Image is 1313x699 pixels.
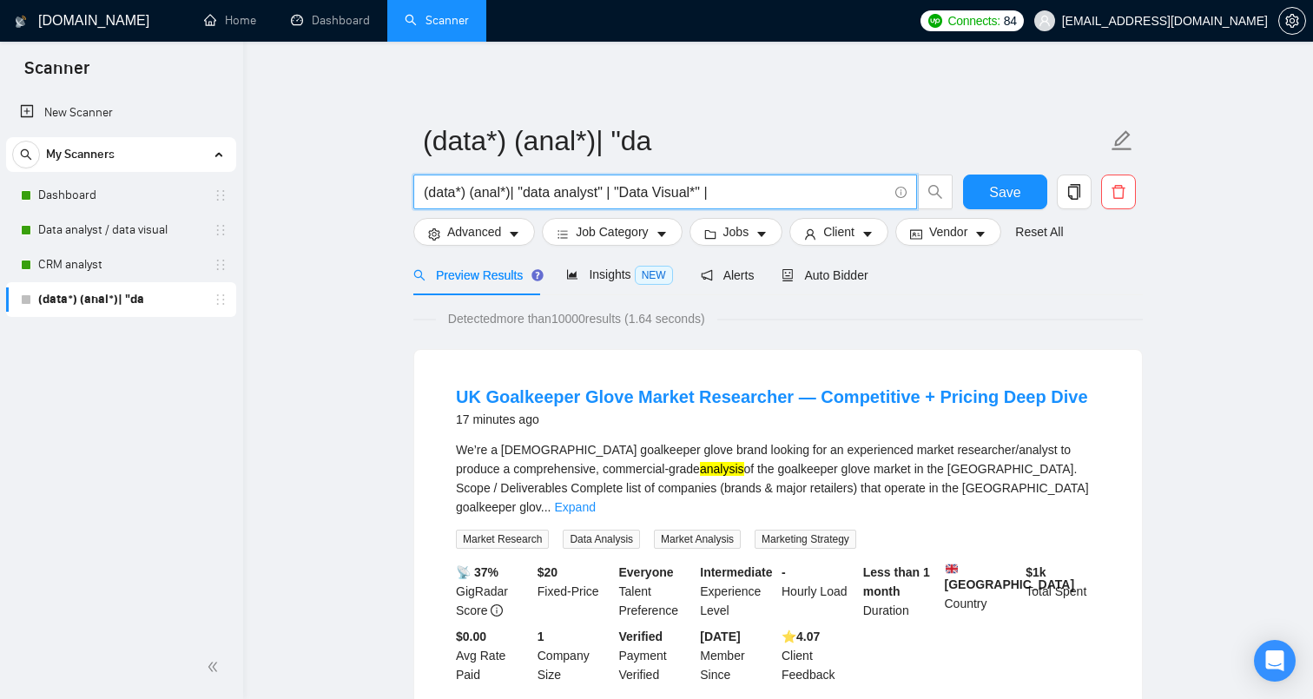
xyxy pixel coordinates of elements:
button: copy [1057,175,1092,209]
div: Tooltip anchor [530,267,545,283]
b: Less than 1 month [863,565,930,598]
span: caret-down [508,228,520,241]
b: $ 20 [538,565,558,579]
input: Search Freelance Jobs... [424,181,887,203]
a: UK Goalkeeper Glove Market Researcher — Competitive + Pricing Deep Dive [456,387,1088,406]
div: Avg Rate Paid [452,627,534,684]
a: dashboardDashboard [291,13,370,28]
a: Dashboard [38,178,203,213]
li: My Scanners [6,137,236,317]
b: ⭐️ 4.07 [782,630,820,643]
button: barsJob Categorycaret-down [542,218,682,246]
span: Preview Results [413,268,538,282]
span: ... [541,500,551,514]
a: setting [1278,14,1306,28]
span: caret-down [656,228,668,241]
span: Market Analysis [654,530,741,549]
span: info-circle [895,187,907,198]
span: double-left [207,658,224,676]
img: logo [15,8,27,36]
span: user [1039,15,1051,27]
div: Member Since [696,627,778,684]
span: holder [214,223,228,237]
div: Total Spent [1022,563,1104,620]
span: Market Research [456,530,549,549]
a: CRM analyst [38,247,203,282]
span: holder [214,258,228,272]
button: delete [1101,175,1136,209]
span: Detected more than 10000 results (1.64 seconds) [436,309,717,328]
div: Hourly Load [778,563,860,620]
b: Everyone [619,565,674,579]
b: $0.00 [456,630,486,643]
button: search [12,141,40,168]
button: userClientcaret-down [789,218,888,246]
span: setting [1279,14,1305,28]
span: robot [782,269,794,281]
button: idcardVendorcaret-down [895,218,1001,246]
div: 17 minutes ago [456,409,1088,430]
span: idcard [910,228,922,241]
b: Verified [619,630,663,643]
a: Data analyst / data visual [38,213,203,247]
b: [GEOGRAPHIC_DATA] [945,563,1075,591]
span: Advanced [447,222,501,241]
span: Save [989,181,1020,203]
span: edit [1111,129,1133,152]
span: Client [823,222,854,241]
span: caret-down [974,228,986,241]
span: Insights [566,267,672,281]
span: info-circle [491,604,503,617]
span: delete [1102,184,1135,200]
span: Connects: [947,11,1000,30]
span: setting [428,228,440,241]
input: Scanner name... [423,119,1107,162]
span: caret-down [755,228,768,241]
span: holder [214,188,228,202]
button: search [918,175,953,209]
a: New Scanner [20,96,222,130]
button: Save [963,175,1047,209]
span: holder [214,293,228,307]
span: folder [704,228,716,241]
b: 📡 37% [456,565,498,579]
a: searchScanner [405,13,469,28]
div: Experience Level [696,563,778,620]
img: 🇬🇧 [946,563,958,575]
mark: analysis [700,462,744,476]
span: Scanner [10,56,103,92]
span: search [413,269,426,281]
div: Client Feedback [778,627,860,684]
button: setting [1278,7,1306,35]
span: area-chart [566,268,578,280]
span: search [13,148,39,161]
span: Jobs [723,222,749,241]
div: Country [941,563,1023,620]
div: Company Size [534,627,616,684]
span: search [919,184,952,200]
span: bars [557,228,569,241]
span: caret-down [861,228,874,241]
span: notification [701,269,713,281]
span: 84 [1004,11,1017,30]
div: Open Intercom Messenger [1254,640,1296,682]
span: Vendor [929,222,967,241]
span: My Scanners [46,137,115,172]
b: 1 [538,630,544,643]
span: Data Analysis [563,530,640,549]
button: settingAdvancedcaret-down [413,218,535,246]
div: We’re a [DEMOGRAPHIC_DATA] goalkeeper glove brand looking for an experienced market researcher/an... [456,440,1100,517]
span: NEW [635,266,673,285]
span: copy [1058,184,1091,200]
a: Reset All [1015,222,1063,241]
li: New Scanner [6,96,236,130]
b: Intermediate [700,565,772,579]
button: folderJobscaret-down [689,218,783,246]
div: Duration [860,563,941,620]
b: $ 1k [1026,565,1046,579]
div: GigRadar Score [452,563,534,620]
span: user [804,228,816,241]
div: Fixed-Price [534,563,616,620]
span: Alerts [701,268,755,282]
a: homeHome [204,13,256,28]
